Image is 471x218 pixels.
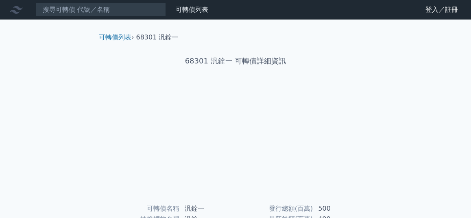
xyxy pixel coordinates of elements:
td: 500 [313,203,369,214]
input: 搜尋可轉債 代號／名稱 [36,3,166,17]
a: 可轉債列表 [99,33,131,41]
td: 可轉債名稱 [102,203,180,214]
a: 可轉債列表 [176,6,208,13]
a: 登入／註冊 [419,3,464,16]
h1: 68301 汎銓一 可轉債詳細資訊 [92,55,379,67]
td: 發行總額(百萬) [235,203,313,214]
td: 汎銓一 [180,203,235,214]
li: › [99,33,134,42]
li: 68301 汎銓一 [136,33,179,42]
